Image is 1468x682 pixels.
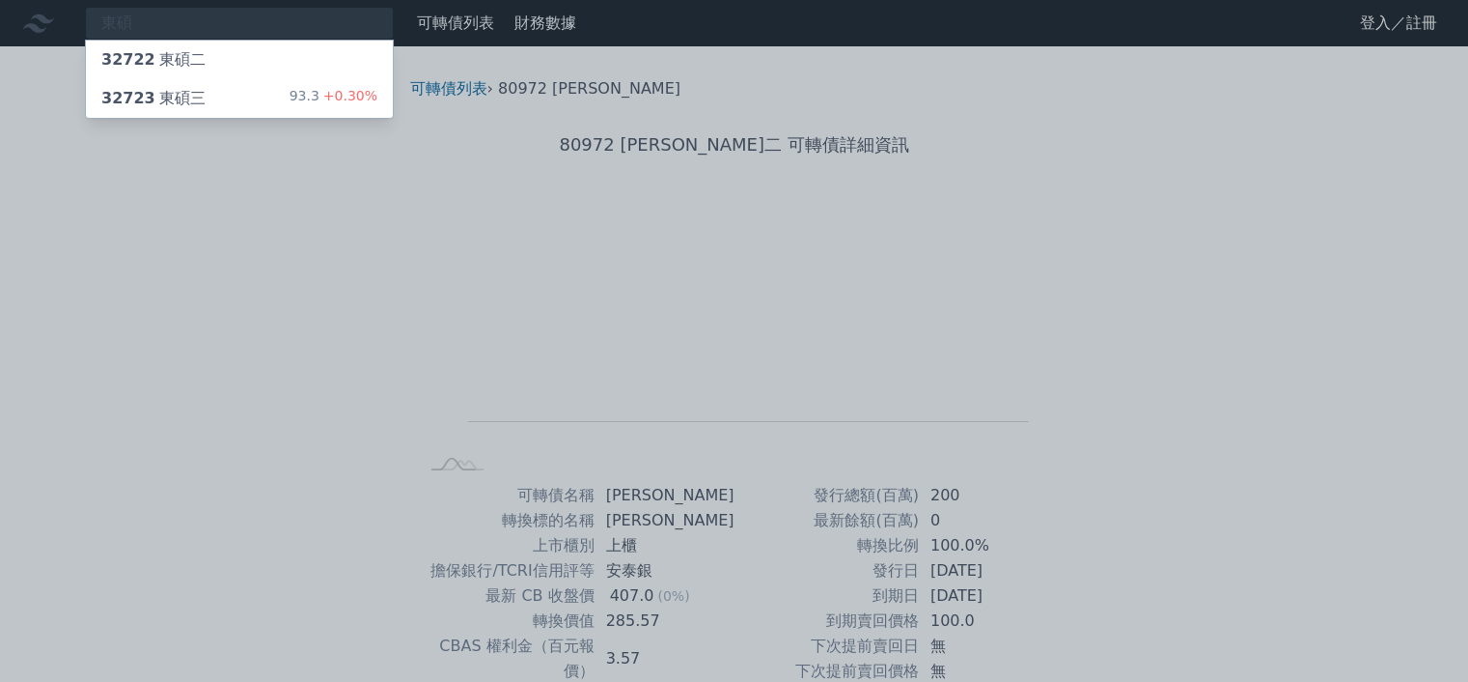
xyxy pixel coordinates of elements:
[101,87,206,110] div: 東碩三
[319,88,377,103] span: +0.30%
[101,89,155,107] span: 32723
[1371,589,1468,682] div: 聊天小工具
[101,50,155,69] span: 32722
[290,87,377,110] div: 93.3
[1371,589,1468,682] iframe: Chat Widget
[86,41,393,79] a: 32722東碩二
[86,79,393,118] a: 32723東碩三 93.3+0.30%
[101,48,206,71] div: 東碩二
